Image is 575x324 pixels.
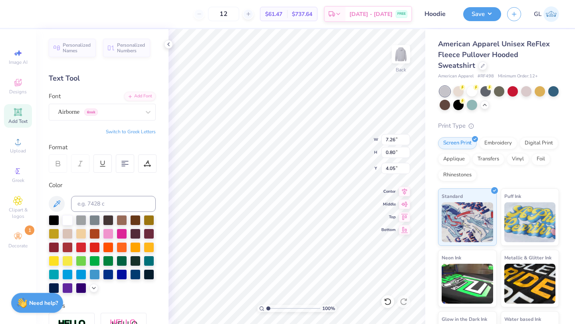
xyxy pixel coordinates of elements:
[519,137,558,149] div: Digital Print
[381,189,396,194] span: Center
[29,299,58,307] strong: Need help?
[9,89,27,95] span: Designs
[393,46,409,62] img: Back
[438,169,477,181] div: Rhinestones
[349,10,393,18] span: [DATE] - [DATE]
[208,7,239,21] input: – –
[397,11,406,17] span: FREE
[71,196,156,212] input: e.g. 7428 c
[438,121,559,130] div: Print Type
[442,202,493,242] img: Standard
[63,42,91,53] span: Personalized Names
[49,181,156,190] div: Color
[438,153,470,165] div: Applique
[10,148,26,154] span: Upload
[438,73,474,80] span: American Apparel
[9,59,28,65] span: Image AI
[442,315,487,323] span: Glow in the Dark Ink
[442,192,463,200] span: Standard
[534,6,559,22] a: GL
[418,6,457,22] input: Untitled Design
[479,137,517,149] div: Embroidery
[472,153,504,165] div: Transfers
[8,118,28,124] span: Add Text
[504,253,551,262] span: Metallic & Glitter Ink
[106,128,156,135] button: Switch to Greek Letters
[504,202,556,242] img: Puff Ink
[117,42,145,53] span: Personalized Numbers
[124,92,156,101] div: Add Font
[49,301,156,310] div: Styles
[12,177,24,184] span: Greek
[49,73,156,84] div: Text Tool
[463,7,501,21] button: Save
[4,207,32,219] span: Clipart & logos
[8,243,28,249] span: Decorate
[25,225,34,235] span: 1
[442,253,461,262] span: Neon Ink
[531,153,550,165] div: Foil
[49,92,61,101] label: Font
[265,10,282,18] span: $61.47
[504,264,556,304] img: Metallic & Glitter Ink
[534,10,541,19] span: GL
[504,315,541,323] span: Water based Ink
[396,66,406,73] div: Back
[381,202,396,207] span: Middle
[504,192,521,200] span: Puff Ink
[438,39,550,70] span: American Apparel Unisex ReFlex Fleece Pullover Hooded Sweatshirt
[498,73,538,80] span: Minimum Order: 12 +
[381,227,396,233] span: Bottom
[478,73,494,80] span: # RF498
[438,137,477,149] div: Screen Print
[543,6,559,22] img: Grace Lang
[49,143,157,152] div: Format
[507,153,529,165] div: Vinyl
[292,10,312,18] span: $737.64
[381,214,396,220] span: Top
[442,264,493,304] img: Neon Ink
[322,305,335,312] span: 100 %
